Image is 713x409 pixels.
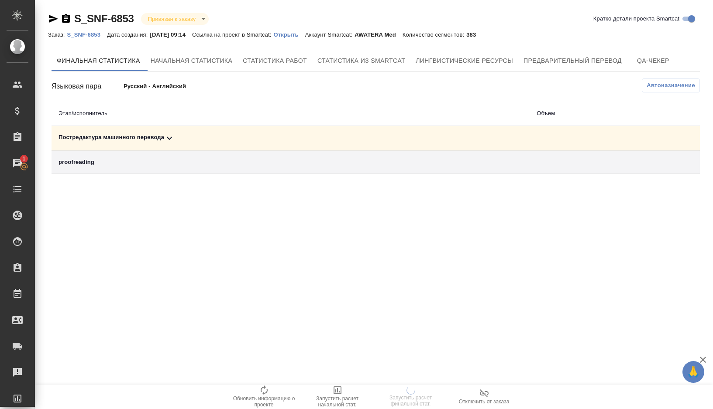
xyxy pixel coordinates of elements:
span: QA-чекер [632,55,674,66]
button: Скопировать ссылку [61,14,71,24]
span: Отключить от заказа [459,399,510,405]
p: Заказ: [48,31,67,38]
th: Этап/исполнитель [52,101,530,126]
th: Объем [530,101,648,126]
button: Автоназначение [642,78,700,92]
a: Открыть [273,31,305,38]
button: Обновить информацию о проекте [227,385,301,409]
a: S_SNF-6853 [74,13,134,24]
button: Скопировать ссылку для ЯМессенджера [48,14,59,24]
p: Количество сегментов: [403,31,466,38]
button: Запустить расчет начальной стат. [301,385,374,409]
span: 1 [17,154,31,163]
a: S_SNF-6853 [67,31,107,38]
div: Toggle Row Expanded [59,133,523,143]
span: Кратко детали проекта Smartcat [593,14,679,23]
a: 1 [2,152,33,174]
p: Ссылка на проект в Smartcat: [192,31,273,38]
span: Статистика из Smartcat [317,55,405,66]
div: Языковая пара [52,81,124,92]
span: Финальная статистика [57,55,140,66]
button: Отключить от заказа [448,385,521,409]
p: Дата создания: [107,31,150,38]
span: Предварительный перевод [524,55,622,66]
span: 🙏 [686,363,701,381]
span: Запустить расчет финальной стат. [379,395,442,407]
div: Привязан к заказу [141,13,209,25]
span: Обновить информацию о проекте [233,395,296,408]
p: 383 [466,31,482,38]
span: Начальная статистика [151,55,233,66]
span: Статистика работ [243,55,307,66]
p: AWATERA Med [355,31,403,38]
span: Лингвистические ресурсы [416,55,513,66]
button: 🙏 [682,361,704,383]
button: Привязан к заказу [145,15,198,23]
button: Запустить расчет финальной стат. [374,385,448,409]
p: Русский - Английский [124,82,268,91]
p: [DATE] 09:14 [150,31,192,38]
div: proofreading [59,158,523,167]
p: Аккаунт Smartcat: [305,31,355,38]
span: Автоназначение [647,81,695,90]
span: Запустить расчет начальной стат. [306,395,369,408]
